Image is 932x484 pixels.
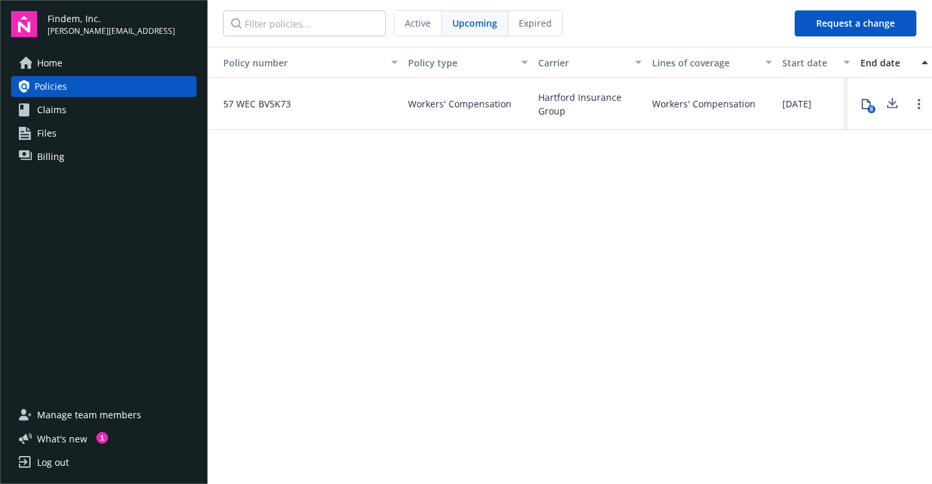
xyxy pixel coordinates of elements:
span: What ' s new [37,432,87,446]
div: 1 [96,432,108,444]
button: Carrier [533,47,647,78]
span: Manage team members [37,405,141,425]
img: navigator-logo.svg [11,11,37,37]
a: Home [11,53,197,74]
button: What's new1 [11,432,108,446]
div: Log out [37,452,69,473]
span: Billing [37,146,64,167]
a: Manage team members [11,405,197,425]
div: Policy number [213,56,383,70]
span: Files [37,123,57,144]
div: Workers' Compensation [652,97,756,111]
div: Lines of coverage [652,56,758,70]
a: Claims [11,100,197,120]
span: [PERSON_NAME][EMAIL_ADDRESS] [48,25,175,37]
span: Findem, Inc. [48,12,175,25]
span: Hartford Insurance Group [538,90,642,118]
a: Open options [911,96,927,112]
span: Upcoming [452,16,497,30]
span: Policies [34,76,67,97]
div: End date [860,56,914,70]
span: Expired [519,16,552,30]
input: Filter policies... [223,10,386,36]
a: Billing [11,146,197,167]
button: Start date [777,47,855,78]
div: 8 [868,105,875,113]
div: Policy type [408,56,514,70]
button: Policy type [403,47,533,78]
span: Workers' Compensation [408,97,512,111]
span: Claims [37,100,66,120]
a: Policies [11,76,197,97]
button: Request a change [795,10,916,36]
button: Lines of coverage [647,47,777,78]
div: Toggle SortBy [213,56,383,70]
span: 57 WEC BV5K73 [213,97,291,111]
button: Findem, Inc.[PERSON_NAME][EMAIL_ADDRESS] [48,11,197,37]
span: Active [405,16,431,30]
div: Carrier [538,56,627,70]
div: Start date [782,56,836,70]
a: Files [11,123,197,144]
button: 8 [853,91,879,117]
span: Home [37,53,62,74]
span: [DATE] [782,97,812,111]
